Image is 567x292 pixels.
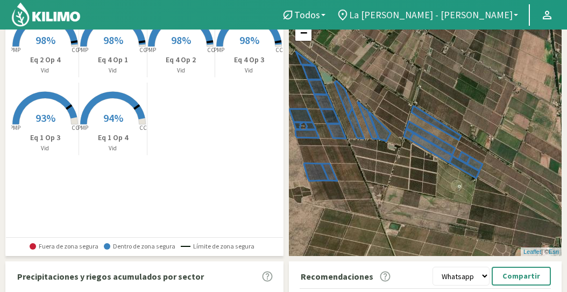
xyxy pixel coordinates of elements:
p: Eq 1 Op 3 [11,132,79,143]
p: Eq 2 Op 4 [11,54,79,65]
span: Dentro de zona segura [104,243,175,250]
span: 98% [171,33,191,47]
span: 98% [239,33,259,47]
button: Compartir [492,267,551,286]
span: 98% [103,33,123,47]
img: Kilimo [11,2,81,27]
p: Eq 4 Op 3 [215,54,283,65]
p: Eq 4 Op 1 [79,54,146,65]
div: | © [521,247,562,257]
tspan: PMP [77,46,88,54]
p: Vid [11,144,79,153]
span: La [PERSON_NAME] - [PERSON_NAME] [349,9,513,20]
tspan: PMP [214,46,224,54]
p: Vid [79,66,146,75]
p: Eq 4 Op 2 [147,54,215,65]
a: Zoom out [295,25,311,41]
tspan: CC [139,124,147,132]
p: Vid [147,66,215,75]
a: Leaflet [523,249,541,255]
p: Precipitaciones y riegos acumulados por sector [17,270,204,283]
p: Compartir [502,270,540,282]
p: Vid [215,66,283,75]
tspan: PMP [9,124,20,132]
tspan: PMP [77,124,88,132]
span: 93% [36,111,55,125]
a: Esri [549,249,559,255]
span: Límite de zona segura [181,243,254,250]
span: Todos [294,9,320,20]
p: Eq 1 Op 4 [79,132,146,143]
tspan: CC [275,46,283,54]
span: 94% [103,111,123,125]
p: Vid [79,144,146,153]
tspan: PMP [9,46,20,54]
span: 98% [36,33,55,47]
p: Vid [11,66,79,75]
span: Fuera de zona segura [30,243,98,250]
tspan: PMP [145,46,156,54]
p: Recomendaciones [301,270,373,283]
